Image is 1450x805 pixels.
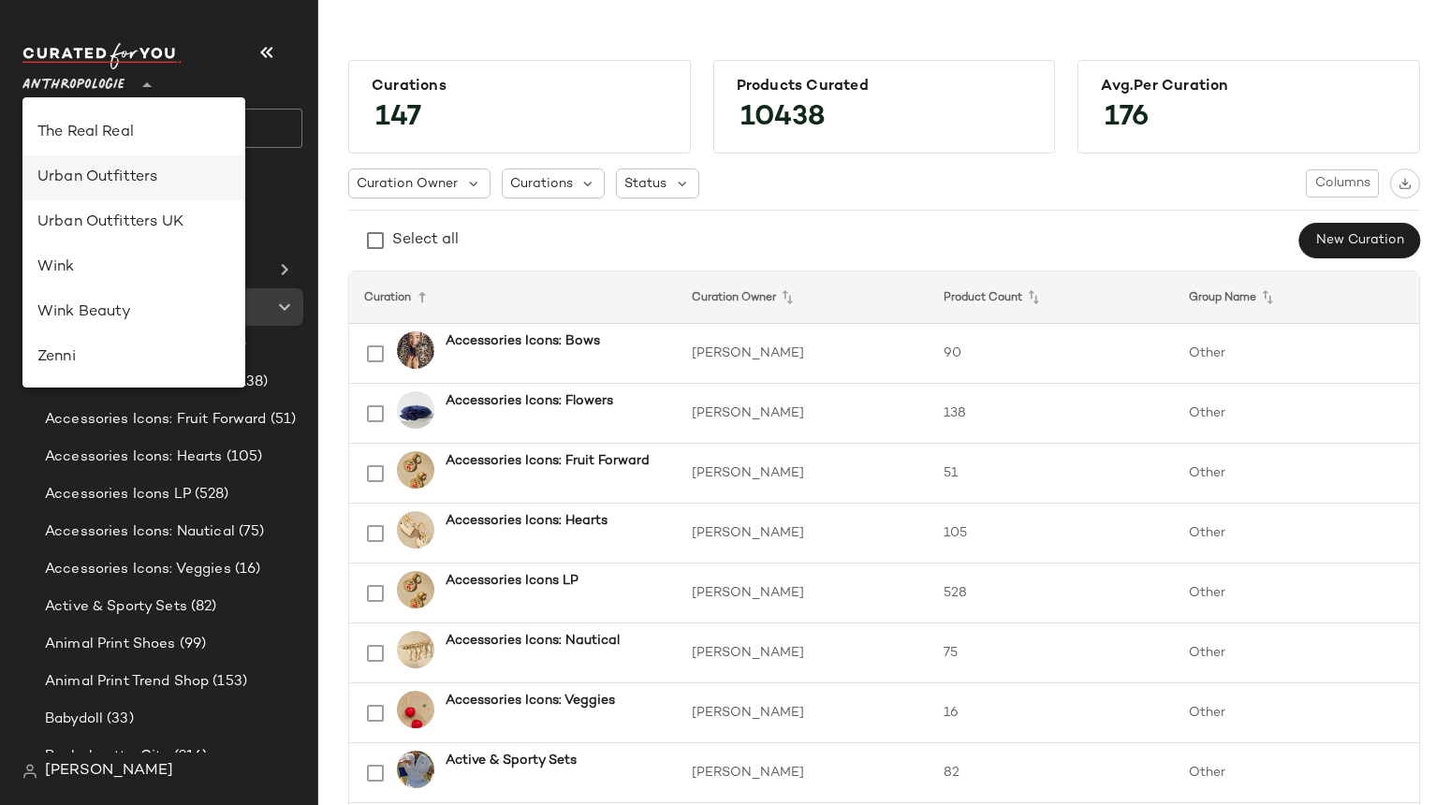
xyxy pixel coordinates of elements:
[397,331,434,369] img: 104379375_070_b15
[1086,84,1167,152] span: 176
[446,391,613,411] b: Accessories Icons: Flowers
[397,511,434,549] img: 101906907_273_b
[677,563,929,623] td: [PERSON_NAME]
[357,174,458,194] span: Curation Owner
[446,331,600,351] b: Accessories Icons: Bows
[929,743,1174,803] td: 82
[397,691,434,728] img: 91036277_075_b
[397,451,434,489] img: 101906907_626_b
[357,84,440,152] span: 147
[397,751,434,788] img: 4149593580073_012_b
[1174,623,1419,683] td: Other
[209,671,247,693] span: (153)
[235,521,265,543] span: (75)
[187,596,217,618] span: (82)
[929,444,1174,504] td: 51
[45,709,103,730] span: Babydoll
[372,78,667,95] div: Curations
[231,559,261,580] span: (16)
[677,444,929,504] td: [PERSON_NAME]
[176,634,207,655] span: (99)
[929,384,1174,444] td: 138
[1306,169,1379,198] button: Columns
[677,384,929,444] td: [PERSON_NAME]
[37,212,230,234] div: Urban Outfitters UK
[37,122,230,144] div: The Real Real
[37,256,230,279] div: Wink
[1174,743,1419,803] td: Other
[45,746,170,768] span: Bachelorette: City
[37,346,230,369] div: Zenni
[349,271,677,324] th: Curation
[624,174,666,194] span: Status
[1314,176,1370,191] span: Columns
[103,709,134,730] span: (33)
[929,271,1174,324] th: Product Count
[677,324,929,384] td: [PERSON_NAME]
[392,229,459,252] div: Select all
[1174,563,1419,623] td: Other
[929,563,1174,623] td: 528
[677,623,929,683] td: [PERSON_NAME]
[397,571,434,608] img: 101906907_626_b
[446,631,620,651] b: Accessories Icons: Nautical
[722,84,844,152] span: 10438
[22,64,124,97] span: Anthropologie
[45,559,231,580] span: Accessories Icons: Veggies
[45,634,176,655] span: Animal Print Shoes
[45,521,235,543] span: Accessories Icons: Nautical
[1174,384,1419,444] td: Other
[45,446,223,468] span: Accessories Icons: Hearts
[677,683,929,743] td: [PERSON_NAME]
[37,301,230,324] div: Wink Beauty
[446,751,577,770] b: Active & Sporty Sets
[446,691,615,710] b: Accessories Icons: Veggies
[677,743,929,803] td: [PERSON_NAME]
[1101,78,1397,95] div: Avg.per Curation
[1315,233,1404,248] span: New Curation
[446,571,579,591] b: Accessories Icons LP
[45,596,187,618] span: Active & Sporty Sets
[45,760,173,783] span: [PERSON_NAME]
[446,451,650,471] b: Accessories Icons: Fruit Forward
[45,484,191,505] span: Accessories Icons LP
[929,623,1174,683] td: 75
[22,97,245,388] div: undefined-list
[223,446,263,468] span: (105)
[677,271,929,324] th: Curation Owner
[677,504,929,563] td: [PERSON_NAME]
[929,504,1174,563] td: 105
[170,746,208,768] span: (216)
[1174,504,1419,563] td: Other
[1174,683,1419,743] td: Other
[929,683,1174,743] td: 16
[929,324,1174,384] td: 90
[267,409,297,431] span: (51)
[446,511,608,531] b: Accessories Icons: Hearts
[191,484,229,505] span: (528)
[22,764,37,779] img: svg%3e
[45,671,209,693] span: Animal Print Trend Shop
[22,43,182,69] img: cfy_white_logo.C9jOOHJF.svg
[397,631,434,668] img: 103767679_070_b
[397,391,434,429] img: 103216222_041_b
[737,78,1033,95] div: Products Curated
[230,372,269,393] span: (138)
[1174,324,1419,384] td: Other
[1174,271,1419,324] th: Group Name
[1399,177,1412,190] img: svg%3e
[1174,444,1419,504] td: Other
[37,167,230,189] div: Urban Outfitters
[45,409,267,431] span: Accessories Icons: Fruit Forward
[1299,223,1420,258] button: New Curation
[510,174,573,194] span: Curations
